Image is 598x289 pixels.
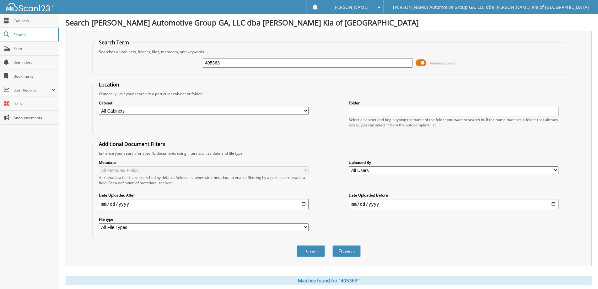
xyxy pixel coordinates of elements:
[99,100,309,106] label: Cabinet
[99,217,309,222] label: File type
[13,46,56,51] span: Scan
[99,160,309,165] label: Metadata
[333,5,369,9] span: [PERSON_NAME]
[13,87,51,93] span: User Reports
[13,60,56,65] span: Reminders
[349,192,558,198] label: Date Uploaded Before
[96,151,562,156] div: Enhance your search for specific documents using filters such as date and file type.
[349,117,558,128] div: Select a cabinet and begin typing the name of the folder you want to search in. If the name match...
[13,101,56,107] span: Help
[13,18,56,24] span: Cabinets
[165,180,173,186] a: here
[13,115,56,120] span: Announcements
[332,245,361,257] button: Search
[349,100,558,106] label: Folder
[349,199,558,209] input: end
[96,49,562,54] div: Searches all cabinets, folders, files, metadata, and keywords
[96,91,562,97] div: Optionally limit your search to a particular cabinet or folder
[96,39,132,46] legend: Search Term
[13,74,56,79] span: Bookmarks
[66,17,592,28] h1: Search [PERSON_NAME] Automotive Group GA, LLC dba [PERSON_NAME] Kia of [GEOGRAPHIC_DATA]
[99,175,309,186] div: All metadata fields are searched by default. Select a cabinet with metadata to enable filtering b...
[96,81,122,88] legend: Location
[430,61,458,65] span: Advanced Search
[96,141,168,147] legend: Additional Document Filters
[99,192,309,198] label: Date Uploaded After
[393,5,589,9] span: [PERSON_NAME] Automotive Group GA, LLC dba [PERSON_NAME] Kia of [GEOGRAPHIC_DATA]
[6,3,53,11] img: scan123-logo-white.svg
[297,245,325,257] button: Clear
[99,199,309,209] input: start
[13,32,55,37] span: Search
[66,276,592,285] div: Matches found for "405363"
[349,160,558,165] label: Uploaded By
